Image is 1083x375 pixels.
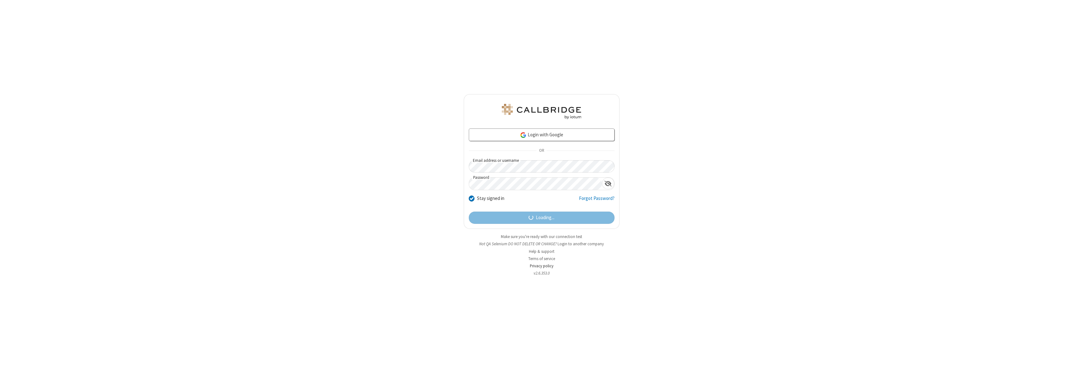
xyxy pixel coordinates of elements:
[529,249,554,254] a: Help & support
[579,195,615,207] a: Forgot Password?
[536,214,554,221] span: Loading...
[501,234,582,239] a: Make sure you're ready with our connection test
[558,241,604,247] button: Login to another company
[469,212,615,224] button: Loading...
[477,195,504,202] label: Stay signed in
[464,241,620,247] li: Not QA Selenium DO NOT DELETE OR CHANGE?
[528,256,555,261] a: Terms of service
[501,104,582,119] img: QA Selenium DO NOT DELETE OR CHANGE
[469,160,615,173] input: Email address or username
[469,128,615,141] a: Login with Google
[520,132,527,139] img: google-icon.png
[464,270,620,276] li: v2.6.353.0
[602,178,614,189] div: Show password
[469,178,602,190] input: Password
[530,263,553,269] a: Privacy policy
[536,146,547,155] span: OR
